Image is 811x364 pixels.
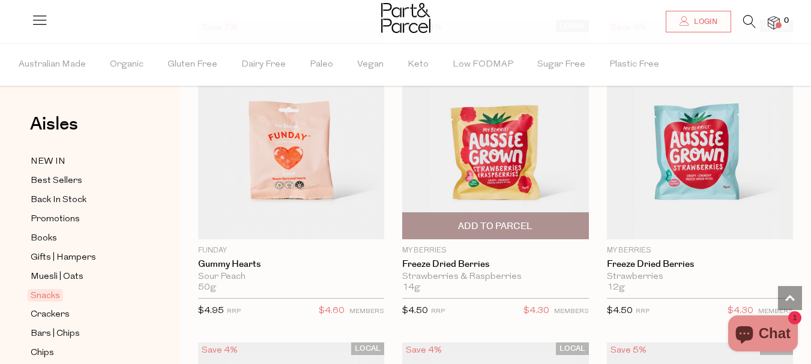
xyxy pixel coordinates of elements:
a: Muesli | Oats [31,269,140,284]
a: Chips [31,345,140,360]
span: Gifts | Hampers [31,251,96,265]
p: My Berries [402,245,588,256]
img: Part&Parcel [381,3,430,33]
span: Keto [408,44,429,86]
span: NEW IN [31,155,65,169]
a: 0 [768,16,780,29]
a: Gifts | Hampers [31,250,140,265]
span: Best Sellers [31,174,82,188]
span: 12g [607,282,625,293]
a: Books [31,231,140,246]
img: Freeze Dried Berries [607,20,793,239]
a: Freeze Dried Berries [607,259,793,270]
div: Save 4% [402,342,445,359]
span: Low FODMAP [453,44,513,86]
span: 14g [402,282,420,293]
span: Add To Parcel [458,220,532,233]
div: Strawberries & Raspberries [402,272,588,282]
span: Muesli | Oats [31,270,83,284]
span: Bars | Chips [31,327,80,341]
button: Add To Parcel [402,212,588,239]
a: Back In Stock [31,192,140,207]
img: Freeze Dried Berries [402,20,588,239]
a: Crackers [31,307,140,322]
span: 0 [781,16,792,26]
small: MEMBERS [349,308,384,315]
p: My Berries [607,245,793,256]
span: Sugar Free [537,44,585,86]
span: $4.30 [728,303,753,319]
span: Back In Stock [31,193,86,207]
span: Crackers [31,308,70,322]
div: Save 4% [198,342,241,359]
span: Vegan [357,44,384,86]
span: Books [31,231,57,246]
span: 50g [198,282,216,293]
small: RRP [227,308,241,315]
span: LOCAL [556,342,589,355]
a: Bars | Chips [31,326,140,341]
a: Promotions [31,212,140,227]
span: $4.50 [402,306,428,315]
span: Organic [110,44,143,86]
small: RRP [636,308,650,315]
span: Paleo [310,44,333,86]
span: Chips [31,346,54,360]
a: Snacks [31,288,140,303]
a: Gummy Hearts [198,259,384,270]
span: $4.95 [198,306,224,315]
small: RRP [431,308,445,315]
span: Australian Made [19,44,86,86]
div: Strawberries [607,272,793,282]
img: Gummy Hearts [198,20,384,239]
div: Save 5% [607,342,650,359]
span: Snacks [28,289,63,302]
p: Funday [198,245,384,256]
span: Aisles [30,111,78,137]
small: MEMBERS [554,308,589,315]
span: Dairy Free [241,44,286,86]
a: Aisles [30,115,78,145]
span: Promotions [31,212,80,227]
span: LOCAL [351,342,384,355]
div: Sour Peach [198,272,384,282]
a: Login [666,11,731,32]
span: $4.60 [319,303,345,319]
inbox-online-store-chat: Shopify online store chat [725,315,801,354]
a: Freeze Dried Berries [402,259,588,270]
span: Gluten Free [167,44,217,86]
span: $4.30 [523,303,549,319]
span: $4.50 [607,306,633,315]
span: Plastic Free [609,44,659,86]
a: Best Sellers [31,173,140,188]
small: MEMBERS [758,308,793,315]
a: NEW IN [31,154,140,169]
span: Login [691,17,717,27]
